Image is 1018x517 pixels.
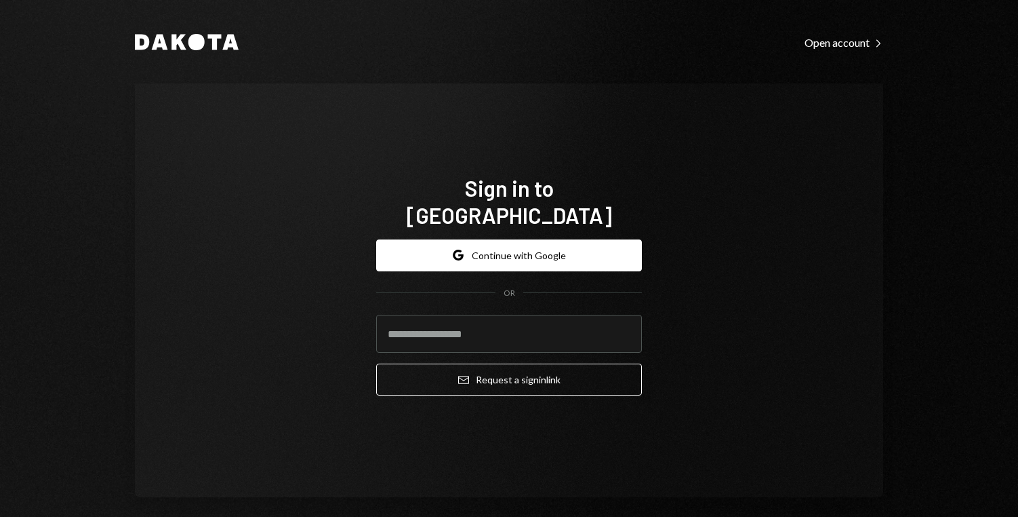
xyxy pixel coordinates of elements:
div: Open account [805,36,883,50]
div: OR [504,288,515,299]
button: Continue with Google [376,240,642,271]
a: Open account [805,35,883,50]
h1: Sign in to [GEOGRAPHIC_DATA] [376,174,642,229]
button: Request a signinlink [376,364,642,396]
